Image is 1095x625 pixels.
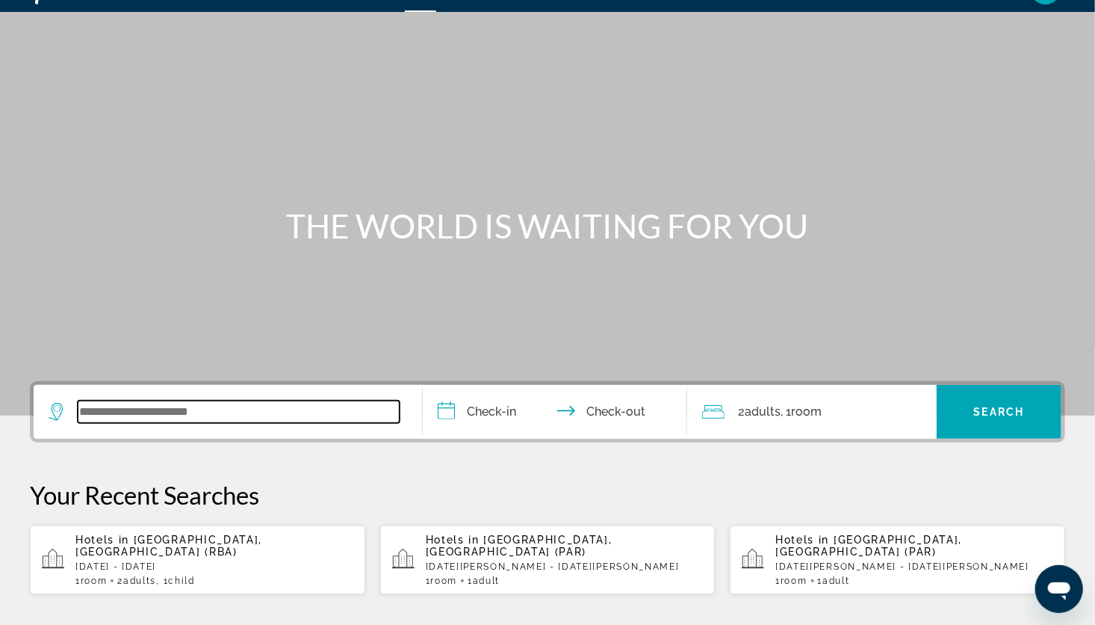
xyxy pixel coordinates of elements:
[473,576,500,586] span: Adult
[781,576,807,586] span: Room
[468,576,500,586] span: 1
[75,561,353,572] p: [DATE] - [DATE]
[1035,565,1083,613] iframe: Bouton de lancement de la fenêtre de messagerie
[738,401,781,422] span: 2
[818,576,850,586] span: 1
[791,404,822,419] span: Room
[156,576,194,586] span: , 1
[730,525,1065,595] button: Hotels in [GEOGRAPHIC_DATA], [GEOGRAPHIC_DATA] (PAR)[DATE][PERSON_NAME] - [DATE][PERSON_NAME]1Roo...
[75,534,262,558] span: [GEOGRAPHIC_DATA], [GEOGRAPHIC_DATA] (RBA)
[426,534,480,546] span: Hotels in
[430,576,457,586] span: Room
[781,401,822,422] span: , 1
[426,561,704,572] p: [DATE][PERSON_NAME] - [DATE][PERSON_NAME]
[117,576,156,586] span: 2
[75,576,107,586] span: 1
[34,385,1061,439] div: Search widget
[974,406,1025,418] span: Search
[775,534,962,558] span: [GEOGRAPHIC_DATA], [GEOGRAPHIC_DATA] (PAR)
[937,385,1061,439] button: Search
[380,525,716,595] button: Hotels in [GEOGRAPHIC_DATA], [GEOGRAPHIC_DATA] (PAR)[DATE][PERSON_NAME] - [DATE][PERSON_NAME]1Roo...
[775,576,807,586] span: 1
[267,206,828,245] h1: THE WORLD IS WAITING FOR YOU
[423,385,687,439] button: Check in and out dates
[81,576,108,586] span: Room
[775,561,1053,572] p: [DATE][PERSON_NAME] - [DATE][PERSON_NAME]
[75,534,129,546] span: Hotels in
[745,404,781,419] span: Adults
[168,576,194,586] span: Child
[822,576,849,586] span: Adult
[426,576,457,586] span: 1
[426,534,612,558] span: [GEOGRAPHIC_DATA], [GEOGRAPHIC_DATA] (PAR)
[30,480,1065,510] p: Your Recent Searches
[775,534,829,546] span: Hotels in
[687,385,937,439] button: Travelers: 2 adults, 0 children
[123,576,156,586] span: Adults
[30,525,365,595] button: Hotels in [GEOGRAPHIC_DATA], [GEOGRAPHIC_DATA] (RBA)[DATE] - [DATE]1Room2Adults, 1Child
